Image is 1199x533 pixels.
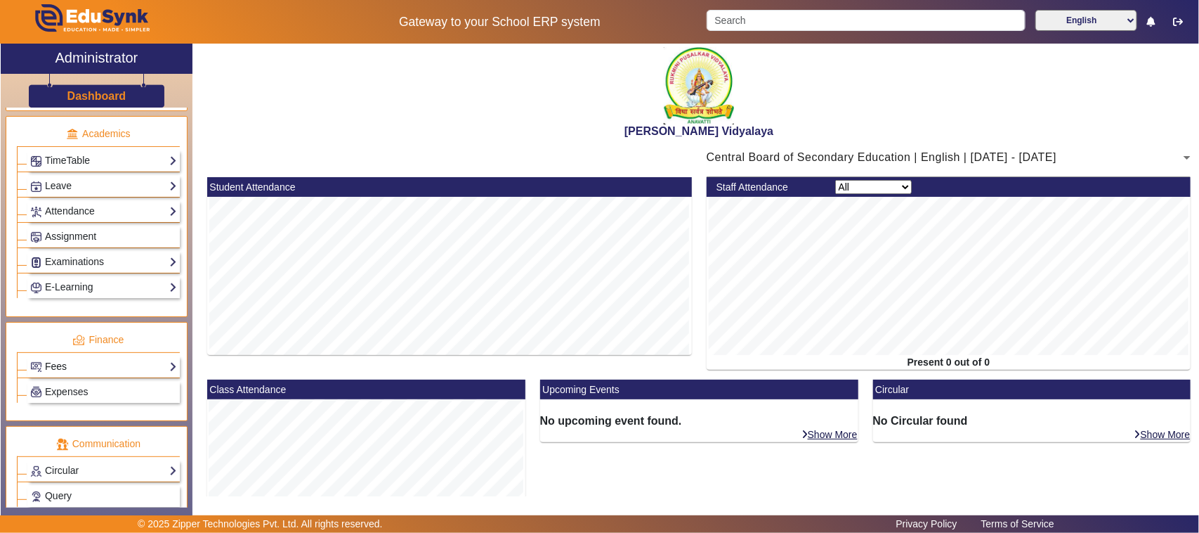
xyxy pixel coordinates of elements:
[540,414,858,428] h6: No upcoming event found.
[308,15,692,30] h5: Gateway to your School ERP system
[199,124,1198,138] h2: [PERSON_NAME] Vidyalaya
[889,515,964,533] a: Privacy Policy
[1134,428,1191,441] a: Show More
[55,49,138,66] h2: Administrator
[72,334,85,347] img: finance.png
[207,380,525,399] mat-card-header: Class Attendance
[709,180,827,195] div: Staff Attendance
[873,380,1191,399] mat-card-header: Circular
[17,127,180,141] p: Academics
[664,47,734,124] img: 1f9ccde3-ca7c-4581-b515-4fcda2067381
[17,333,180,347] p: Finance
[45,386,88,397] span: Expenses
[801,428,858,441] a: Show More
[56,438,69,451] img: communication.png
[67,89,127,103] a: Dashboard
[1,44,192,74] a: Administrator
[207,177,692,197] mat-card-header: Student Attendance
[67,89,126,103] h3: Dashboard
[30,384,177,400] a: Expenses
[707,151,1057,163] span: Central Board of Secondary Education | English | [DATE] - [DATE]
[873,414,1191,428] h6: No Circular found
[45,490,72,501] span: Query
[31,492,41,502] img: Support-tickets.png
[540,380,858,399] mat-card-header: Upcoming Events
[31,387,41,397] img: Payroll.png
[30,229,177,245] a: Assignment
[30,488,177,504] a: Query
[31,232,41,243] img: Assignments.png
[17,437,180,451] p: Communication
[974,515,1061,533] a: Terms of Service
[707,355,1191,370] div: Present 0 out of 0
[66,128,79,141] img: academic.png
[707,10,1025,31] input: Search
[45,231,96,242] span: Assignment
[138,517,383,532] p: © 2025 Zipper Technologies Pvt. Ltd. All rights reserved.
